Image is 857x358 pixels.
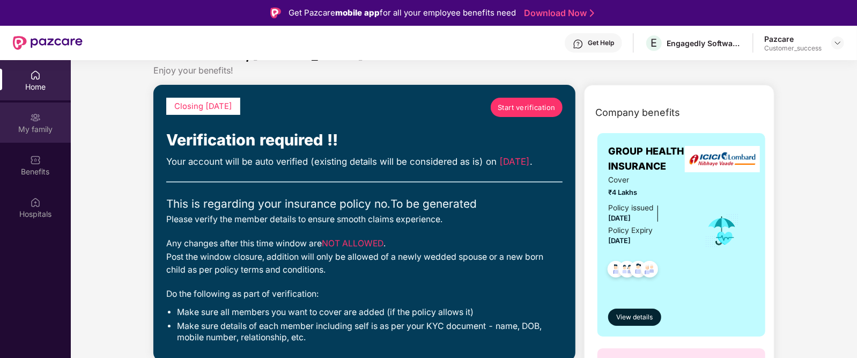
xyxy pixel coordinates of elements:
[608,174,690,186] span: Cover
[637,258,663,284] img: svg+xml;base64,PHN2ZyB4bWxucz0iaHR0cDovL3d3dy53My5vcmcvMjAwMC9zdmciIHdpZHRoPSI0OC45NDMiIGhlaWdodD...
[573,39,583,49] img: svg+xml;base64,PHN2ZyBpZD0iSGVscC0zMngzMiIgeG1sbnM9Imh0dHA6Ly93d3cudzMub3JnLzIwMDAvc3ZnIiB3aWR0aD...
[685,146,760,172] img: insurerLogo
[498,102,556,113] span: Start verification
[499,156,530,167] span: [DATE]
[588,39,614,47] div: Get Help
[177,320,563,343] li: Make sure details of each member including self is as per your KYC document - name, DOB, mobile n...
[166,288,563,301] div: Do the following as part of verification:
[30,112,41,123] img: svg+xml;base64,PHN2ZyB3aWR0aD0iMjAiIGhlaWdodD0iMjAiIHZpZXdCb3g9IjAgMCAyMCAyMCIgZmlsbD0ibm9uZSIgeG...
[153,65,774,76] div: Enjoy your benefits!
[764,44,822,53] div: Customer_success
[289,6,516,19] div: Get Pazcare for all your employee benefits need
[335,8,380,18] strong: mobile app
[491,98,563,117] a: Start verification
[166,155,563,169] div: Your account will be auto verified (existing details will be considered as is) on .
[608,144,690,174] span: GROUP HEALTH INSURANCE
[614,258,640,284] img: svg+xml;base64,PHN2ZyB4bWxucz0iaHR0cDovL3d3dy53My5vcmcvMjAwMC9zdmciIHdpZHRoPSI0OC45MTUiIGhlaWdodD...
[595,105,680,120] span: Company benefits
[833,39,842,47] img: svg+xml;base64,PHN2ZyBpZD0iRHJvcGRvd24tMzJ4MzIiIHhtbG5zPSJodHRwOi8vd3d3LnczLm9yZy8yMDAwL3N2ZyIgd2...
[651,36,657,49] span: E
[764,34,822,44] div: Pazcare
[608,202,653,214] div: Policy issued
[30,70,41,81] img: svg+xml;base64,PHN2ZyBpZD0iSG9tZSIgeG1sbnM9Imh0dHA6Ly93d3cudzMub3JnLzIwMDAvc3ZnIiB3aWR0aD0iMjAiIG...
[177,306,563,318] li: Make sure all members you want to cover are added (if the policy allows it)
[166,237,563,277] div: Any changes after this time window are . Post the window closure, addition will only be allowed o...
[166,195,563,213] div: This is regarding your insurance policy no. To be generated
[603,258,629,284] img: svg+xml;base64,PHN2ZyB4bWxucz0iaHR0cDovL3d3dy53My5vcmcvMjAwMC9zdmciIHdpZHRoPSI0OC45NDMiIGhlaWdodD...
[524,8,591,19] a: Download Now
[166,213,563,227] div: Please verify the member details to ensure smooth claims experience.
[608,225,653,237] div: Policy Expiry
[322,238,383,249] span: NOT ALLOWED
[705,213,740,249] img: icon
[625,258,652,284] img: svg+xml;base64,PHN2ZyB4bWxucz0iaHR0cDovL3d3dy53My5vcmcvMjAwMC9zdmciIHdpZHRoPSI0OC45NDMiIGhlaWdodD...
[617,312,653,323] span: View details
[608,187,690,198] span: ₹4 Lakhs
[13,36,83,50] img: New Pazcare Logo
[30,197,41,208] img: svg+xml;base64,PHN2ZyBpZD0iSG9zcGl0YWxzIiB4bWxucz0iaHR0cDovL3d3dy53My5vcmcvMjAwMC9zdmciIHdpZHRoPS...
[270,8,281,18] img: Logo
[608,214,631,222] span: [DATE]
[667,38,742,48] div: Engagedly Software India Private Limited
[590,8,594,19] img: Stroke
[30,155,41,165] img: svg+xml;base64,PHN2ZyBpZD0iQmVuZWZpdHMiIHhtbG5zPSJodHRwOi8vd3d3LnczLm9yZy8yMDAwL3N2ZyIgd2lkdGg9Ij...
[608,309,661,326] button: View details
[608,237,631,245] span: [DATE]
[166,128,563,152] div: Verification required !!
[174,101,232,111] span: Closing [DATE]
